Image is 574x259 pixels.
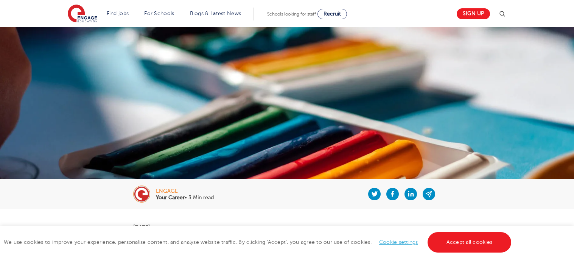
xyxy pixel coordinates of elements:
[156,195,185,200] b: Your Career
[4,239,513,245] span: We use cookies to improve your experience, personalise content, and analyse website traffic. By c...
[267,11,316,17] span: Schools looking for staff
[68,5,97,23] img: Engage Education
[457,8,490,19] a: Sign up
[133,224,441,229] p: [DATE]
[107,11,129,16] a: Find jobs
[317,9,347,19] a: Recruit
[324,11,341,17] span: Recruit
[144,11,174,16] a: For Schools
[156,195,214,200] p: • 3 Min read
[156,189,214,194] div: engage
[190,11,241,16] a: Blogs & Latest News
[379,239,418,245] a: Cookie settings
[428,232,512,253] a: Accept all cookies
